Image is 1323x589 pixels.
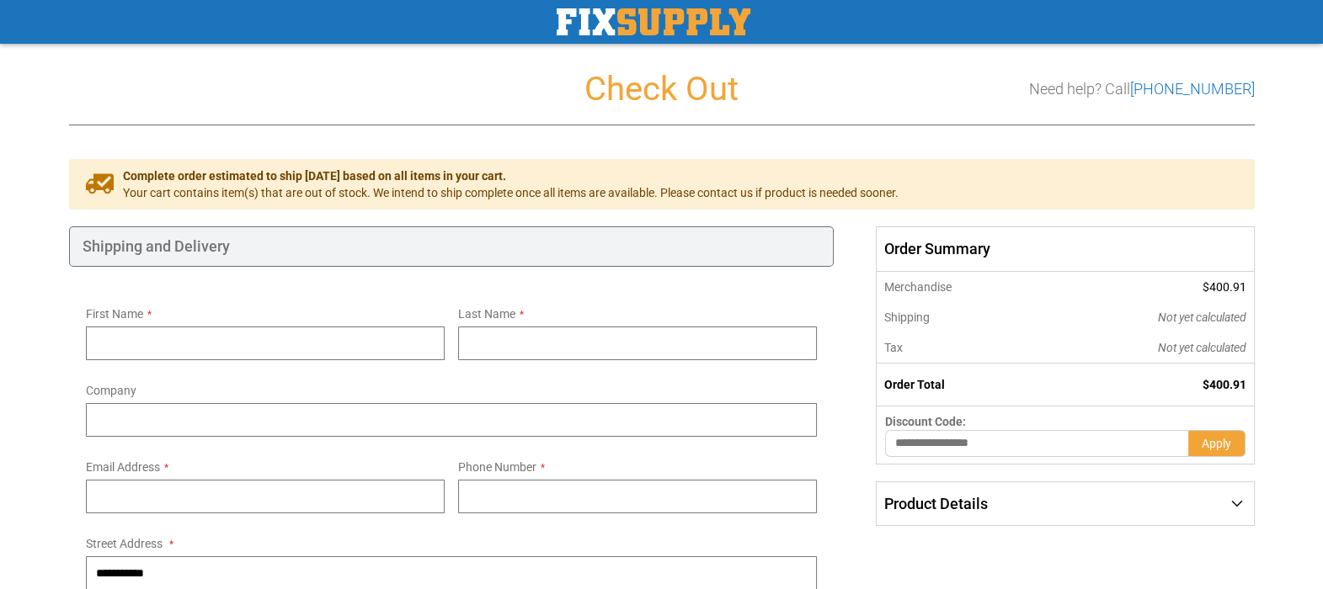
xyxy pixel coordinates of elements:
[884,495,988,512] span: Product Details
[458,307,515,321] span: Last Name
[884,378,945,391] strong: Order Total
[557,8,750,35] a: store logo
[1188,430,1246,457] button: Apply
[1202,437,1231,450] span: Apply
[1158,341,1246,354] span: Not yet calculated
[123,167,899,184] span: Complete order estimated to ship [DATE] based on all items in your cart.
[877,332,1044,363] th: Tax
[69,226,835,267] div: Shipping and Delivery
[1130,80,1255,98] a: [PHONE_NUMBER]
[1203,280,1246,294] span: $400.91
[458,460,536,474] span: Phone Number
[557,8,750,35] img: Fix Industrial Supply
[86,307,143,321] span: First Name
[877,272,1044,302] th: Merchandise
[1029,81,1255,98] h3: Need help? Call
[884,310,930,324] span: Shipping
[123,184,899,201] span: Your cart contains item(s) that are out of stock. We intend to ship complete once all items are a...
[876,226,1254,272] span: Order Summary
[1203,378,1246,391] span: $400.91
[86,537,163,550] span: Street Address
[86,460,160,474] span: Email Address
[885,415,966,428] span: Discount Code:
[69,71,1255,108] h1: Check Out
[86,384,136,397] span: Company
[1158,310,1246,324] span: Not yet calculated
